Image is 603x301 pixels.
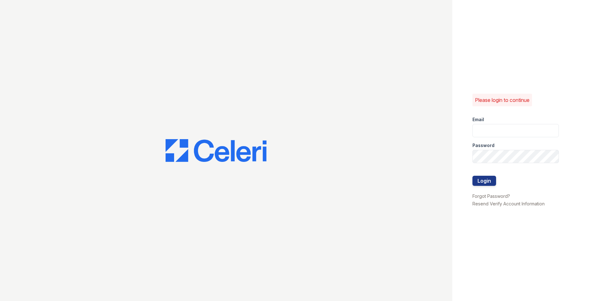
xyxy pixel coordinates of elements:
p: Please login to continue [475,96,530,104]
label: Password [472,142,495,149]
a: Resend Verify Account Information [472,201,545,206]
a: Forgot Password? [472,193,510,199]
img: CE_Logo_Blue-a8612792a0a2168367f1c8372b55b34899dd931a85d93a1a3d3e32e68fde9ad4.png [166,139,266,162]
label: Email [472,116,484,123]
button: Login [472,176,496,186]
